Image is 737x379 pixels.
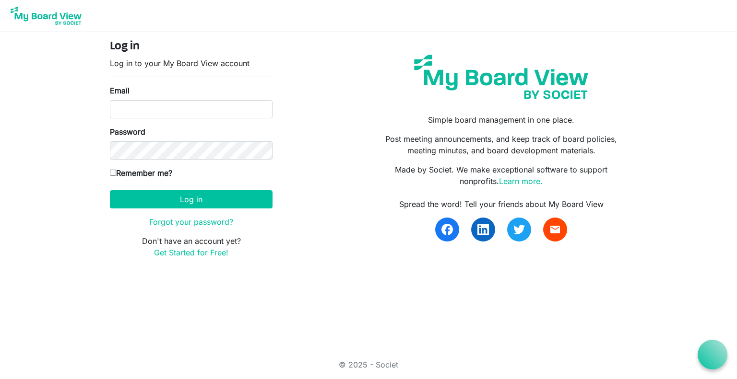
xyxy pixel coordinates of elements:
[110,190,273,208] button: Log in
[513,224,525,235] img: twitter.svg
[407,47,595,106] img: my-board-view-societ.svg
[499,176,543,186] a: Learn more.
[477,224,489,235] img: linkedin.svg
[376,164,627,187] p: Made by Societ. We make exceptional software to support nonprofits.
[543,218,567,241] a: email
[376,198,627,210] div: Spread the word! Tell your friends about My Board View
[441,224,453,235] img: facebook.svg
[110,85,130,96] label: Email
[110,40,273,54] h4: Log in
[154,248,228,257] a: Get Started for Free!
[376,133,627,156] p: Post meeting announcements, and keep track of board policies, meeting minutes, and board developm...
[376,114,627,126] p: Simple board management in one place.
[149,217,233,227] a: Forgot your password?
[110,167,172,179] label: Remember me?
[110,57,273,69] p: Log in to your My Board View account
[8,4,84,28] img: My Board View Logo
[110,126,145,138] label: Password
[110,170,116,176] input: Remember me?
[110,235,273,258] p: Don't have an account yet?
[339,360,398,369] a: © 2025 - Societ
[549,224,561,235] span: email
